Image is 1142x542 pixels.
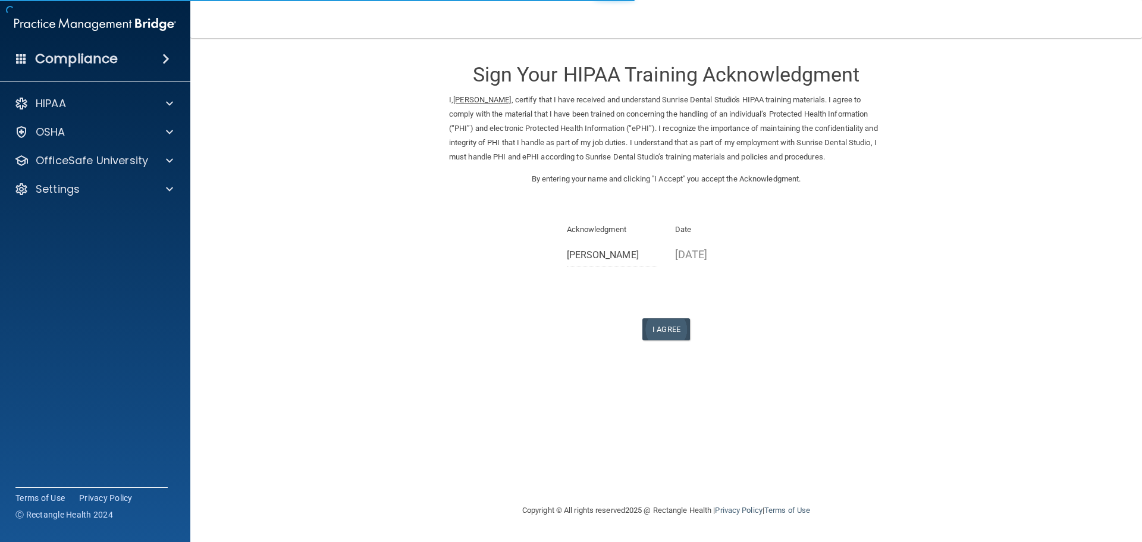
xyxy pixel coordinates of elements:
p: By entering your name and clicking "I Accept" you accept the Acknowledgment. [449,172,883,186]
div: Copyright © All rights reserved 2025 @ Rectangle Health | | [449,491,883,530]
a: HIPAA [14,96,173,111]
button: I Agree [642,318,690,340]
p: OSHA [36,125,65,139]
p: Acknowledgment [567,223,658,237]
a: Settings [14,182,173,196]
p: Settings [36,182,80,196]
a: OSHA [14,125,173,139]
a: Terms of Use [764,506,810,515]
a: Terms of Use [15,492,65,504]
p: I, , certify that I have received and understand Sunrise Dental Studio's HIPAA training materials... [449,93,883,164]
a: Privacy Policy [715,506,762,515]
h3: Sign Your HIPAA Training Acknowledgment [449,64,883,86]
p: OfficeSafe University [36,153,148,168]
p: [DATE] [675,245,766,264]
a: Privacy Policy [79,492,133,504]
h4: Compliance [35,51,118,67]
ins: [PERSON_NAME] [453,95,511,104]
p: Date [675,223,766,237]
a: OfficeSafe University [14,153,173,168]
input: Full Name [567,245,658,267]
span: Ⓒ Rectangle Health 2024 [15,509,113,521]
img: PMB logo [14,12,176,36]
p: HIPAA [36,96,66,111]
